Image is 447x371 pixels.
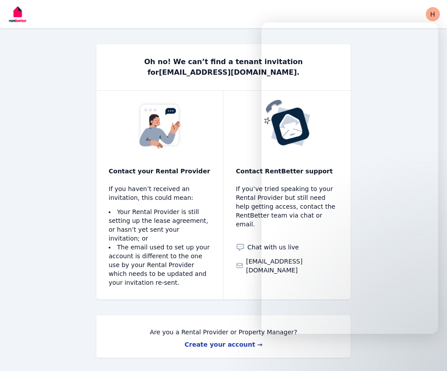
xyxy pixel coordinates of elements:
img: No tenancy invitation received [135,99,185,150]
li: The email used to set up your account is different to the one use by your Rental Provider which n... [109,243,211,287]
p: Oh no! We can’t find a tenant invitation for [EMAIL_ADDRESS][DOMAIN_NAME] . [109,57,338,78]
li: Your Rental Provider is still setting up the lease agreement, or hasn’t yet sent your invitation; or [109,207,211,243]
p: If you haven’t received an invitation, this could mean: [109,184,211,202]
p: Contact RentBetter support [236,167,338,176]
img: hgogna36@me.com [426,7,440,21]
p: Contact your Rental Provider [109,167,211,176]
p: Are you a Rental Provider or Property Manager? [109,328,338,337]
img: RentBetter [7,3,28,25]
span: [EMAIL_ADDRESS][DOMAIN_NAME] [246,257,338,275]
iframe: Intercom live chat [417,341,438,362]
p: If you’ve tried speaking to your Rental Provider but still need help getting access, contact the ... [236,184,338,229]
a: Create your account → [185,341,263,348]
a: [EMAIL_ADDRESS][DOMAIN_NAME] [236,257,338,275]
iframe: Intercom live chat [261,23,438,334]
span: Chat with us live [247,243,299,252]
